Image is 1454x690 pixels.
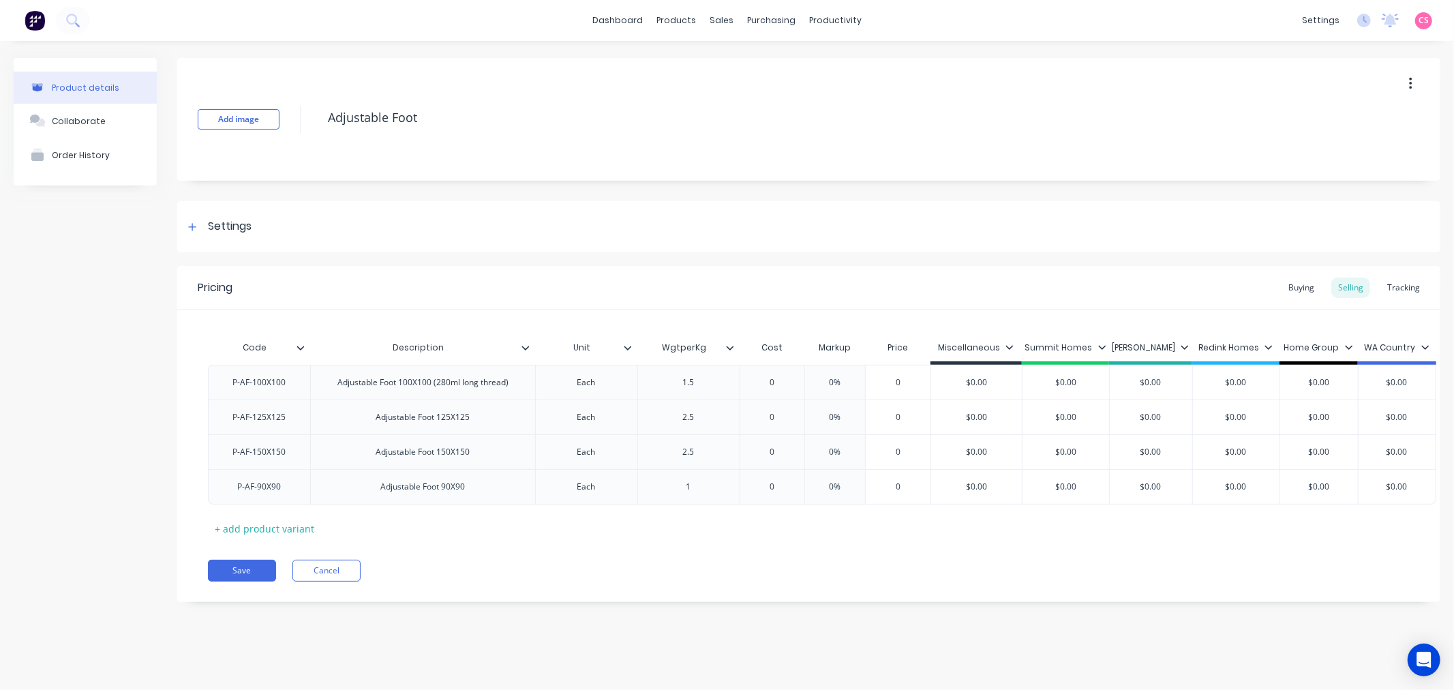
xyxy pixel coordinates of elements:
[801,400,869,434] div: 0%
[1359,365,1436,400] div: $0.00
[1193,470,1279,504] div: $0.00
[738,400,806,434] div: 0
[208,365,1436,400] div: P-AF-100X100Adjustable Foot 100X100 (280ml long thread)Each1.500%0$0.00$0.00$0.00$0.00$0.00$0.00
[369,478,476,496] div: Adjustable Foot 90X90
[1023,400,1109,434] div: $0.00
[802,10,868,31] div: productivity
[1110,435,1192,469] div: $0.00
[208,218,252,235] div: Settings
[738,435,806,469] div: 0
[365,408,481,426] div: Adjustable Foot 125X125
[310,331,527,365] div: Description
[1023,435,1109,469] div: $0.00
[321,102,1299,134] textarea: Adjustable Foot
[222,443,297,461] div: P-AF-150X150
[1380,277,1427,298] div: Tracking
[931,435,1023,469] div: $0.00
[801,435,869,469] div: 0%
[14,104,157,138] button: Collaborate
[740,10,802,31] div: purchasing
[586,10,650,31] a: dashboard
[654,374,723,391] div: 1.5
[292,560,361,582] button: Cancel
[938,342,1014,354] div: Miscellaneous
[703,10,740,31] div: sales
[654,443,723,461] div: 2.5
[1408,644,1440,676] div: Open Intercom Messenger
[1419,14,1429,27] span: CS
[654,408,723,426] div: 2.5
[864,365,932,400] div: 0
[208,518,321,539] div: + add product variant
[1280,365,1358,400] div: $0.00
[552,478,620,496] div: Each
[1025,342,1106,354] div: Summit Homes
[198,280,232,296] div: Pricing
[552,443,620,461] div: Each
[208,469,1436,505] div: P-AF-90X90Adjustable Foot 90X90Each100%0$0.00$0.00$0.00$0.00$0.00$0.00
[52,116,106,126] div: Collaborate
[1359,400,1436,434] div: $0.00
[1193,435,1279,469] div: $0.00
[208,434,1436,469] div: P-AF-150X150Adjustable Foot 150X150Each2.500%0$0.00$0.00$0.00$0.00$0.00$0.00
[738,470,806,504] div: 0
[931,400,1023,434] div: $0.00
[535,334,637,361] div: Unit
[931,470,1023,504] div: $0.00
[14,72,157,104] button: Product details
[1365,342,1429,354] div: WA Country
[208,334,310,361] div: Code
[310,334,535,361] div: Description
[327,374,519,391] div: Adjustable Foot 100X100 (280ml long thread)
[14,138,157,172] button: Order History
[740,334,805,361] div: Cost
[1193,400,1279,434] div: $0.00
[650,10,703,31] div: products
[864,400,932,434] div: 0
[1280,435,1358,469] div: $0.00
[1023,470,1109,504] div: $0.00
[1023,365,1109,400] div: $0.00
[52,82,119,93] div: Product details
[1280,400,1358,434] div: $0.00
[208,331,302,365] div: Code
[535,331,629,365] div: Unit
[1282,277,1321,298] div: Buying
[1110,470,1192,504] div: $0.00
[552,408,620,426] div: Each
[208,400,1436,434] div: P-AF-125X125Adjustable Foot 125X125Each2.500%0$0.00$0.00$0.00$0.00$0.00$0.00
[208,560,276,582] button: Save
[1110,400,1192,434] div: $0.00
[801,365,869,400] div: 0%
[1359,470,1436,504] div: $0.00
[637,334,740,361] div: WgtperKg
[654,478,723,496] div: 1
[1359,435,1436,469] div: $0.00
[226,478,294,496] div: P-AF-90X90
[1331,277,1370,298] div: Selling
[804,334,865,361] div: Markup
[1193,365,1279,400] div: $0.00
[1110,365,1192,400] div: $0.00
[865,334,930,361] div: Price
[222,374,297,391] div: P-AF-100X100
[1295,10,1346,31] div: settings
[864,470,932,504] div: 0
[1280,470,1358,504] div: $0.00
[222,408,297,426] div: P-AF-125X125
[801,470,869,504] div: 0%
[1112,342,1189,354] div: [PERSON_NAME]
[365,443,481,461] div: Adjustable Foot 150X150
[552,374,620,391] div: Each
[931,365,1023,400] div: $0.00
[25,10,45,31] img: Factory
[1284,342,1353,354] div: Home Group
[1198,342,1273,354] div: Redink Homes
[637,331,731,365] div: WgtperKg
[198,109,279,130] button: Add image
[864,435,932,469] div: 0
[738,365,806,400] div: 0
[52,150,110,160] div: Order History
